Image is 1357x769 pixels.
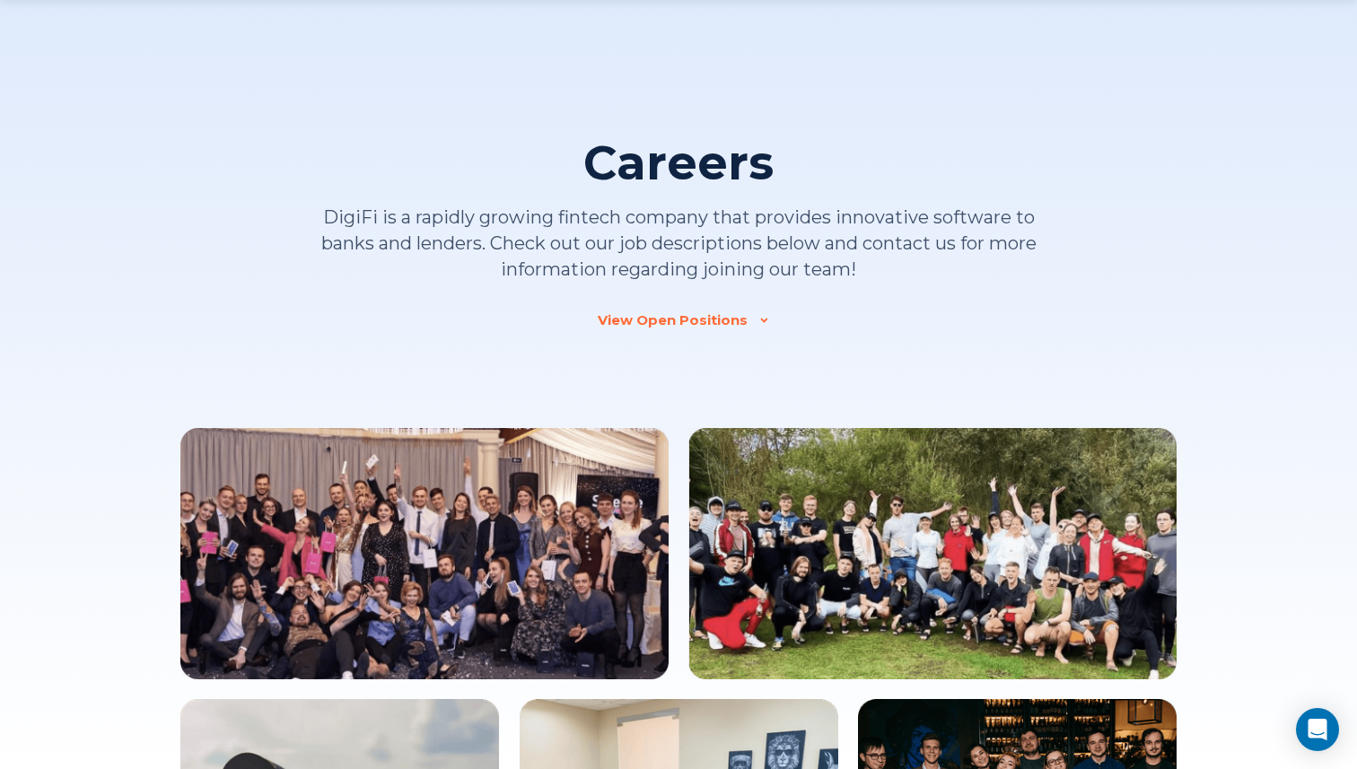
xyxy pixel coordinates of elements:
div: Open Intercom Messenger [1296,708,1339,751]
a: View Open Positions [598,311,760,329]
div: View Open Positions [598,311,748,329]
p: DigiFi is a rapidly growing fintech company that provides innovative software to banks and lender... [311,205,1046,283]
h1: Careers [583,136,774,190]
img: Team Image 1 [180,428,669,679]
img: Team Image 2 [688,428,1177,679]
